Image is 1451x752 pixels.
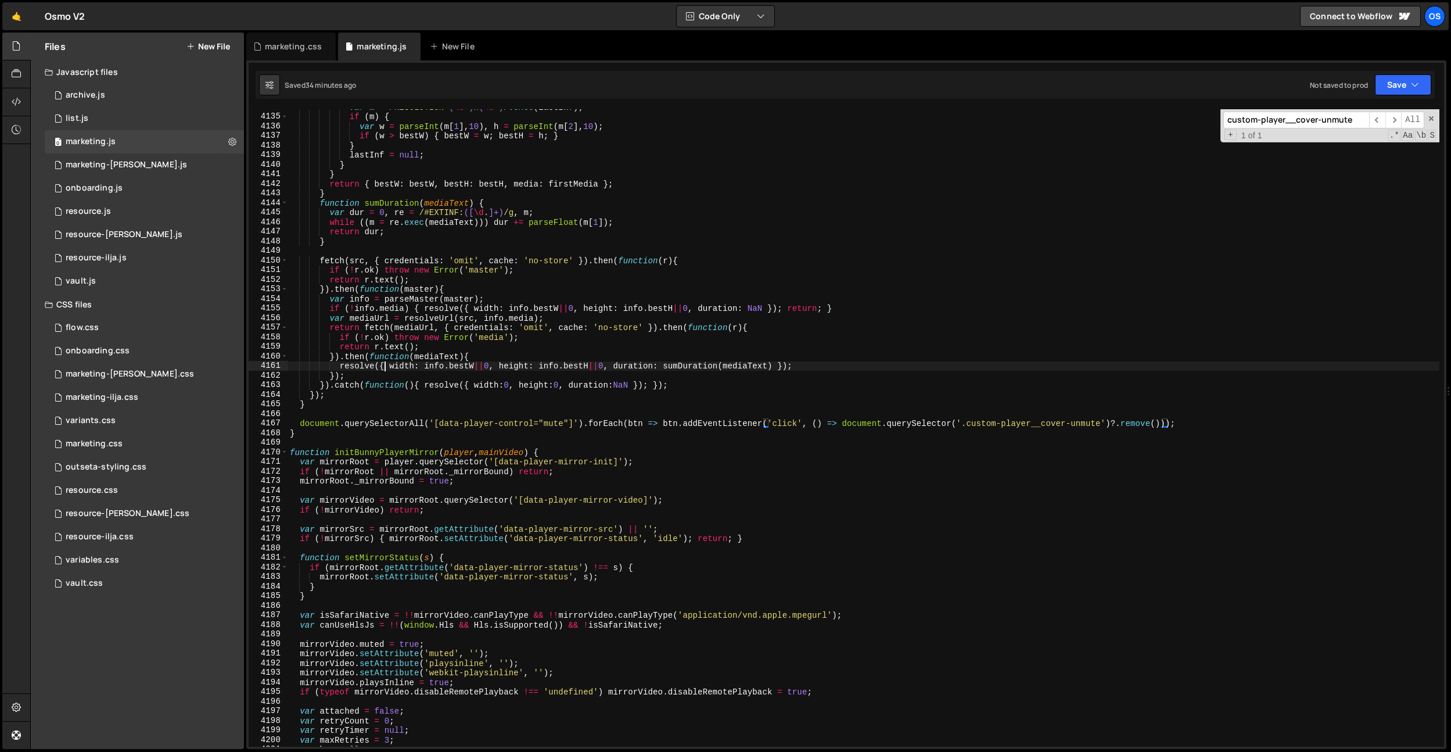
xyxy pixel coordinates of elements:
a: Os [1424,6,1445,27]
div: 4193 [249,668,288,678]
div: 4170 [249,447,288,457]
div: 4139 [249,150,288,160]
div: 4198 [249,716,288,726]
div: outseta-styling.css [66,462,146,472]
div: 4136 [249,121,288,131]
div: 16596/48092.js [45,177,244,200]
span: ​ [1369,112,1385,128]
div: 4135 [249,112,288,121]
div: 4158 [249,332,288,342]
div: 4169 [249,438,288,447]
div: 4143 [249,188,288,198]
div: 4141 [249,169,288,179]
div: 4156 [249,313,288,323]
div: 4147 [249,227,288,237]
div: 4161 [249,361,288,371]
div: resource-[PERSON_NAME].js [66,230,182,240]
div: 4168 [249,428,288,438]
div: marketing.css [265,41,322,52]
div: 4180 [249,543,288,553]
div: 16596/46196.css [45,502,244,525]
div: marketing.css [66,439,123,449]
div: 4186 [249,601,288,611]
div: 4173 [249,476,288,486]
div: Osmo V2 [45,9,85,23]
div: variants.css [66,416,116,426]
div: 16596/45511.css [45,409,244,432]
div: 16596/46284.css [45,363,244,386]
div: resource.css [66,485,118,496]
div: 4195 [249,687,288,697]
span: CaseSensitive Search [1402,130,1414,141]
div: 4151 [249,265,288,275]
div: onboarding.js [66,183,123,194]
div: 4189 [249,629,288,639]
div: 4184 [249,582,288,592]
div: 4159 [249,342,288,352]
div: 4149 [249,246,288,256]
div: vault.js [66,276,96,287]
div: 4163 [249,380,288,390]
div: marketing-[PERSON_NAME].css [66,369,194,379]
div: 4171 [249,457,288,467]
div: 4190 [249,639,288,649]
div: 4164 [249,390,288,400]
div: 16596/46210.js [45,84,244,107]
div: 4148 [249,237,288,246]
div: 16596/45133.js [45,270,244,293]
div: 4197 [249,706,288,716]
div: 4177 [249,514,288,524]
div: 16596/45151.js [45,107,244,130]
div: vault.css [66,578,103,589]
div: 34 minutes ago [306,80,356,90]
div: list.js [66,113,88,124]
div: 16596/48093.css [45,339,244,363]
div: 4182 [249,563,288,572]
div: 4181 [249,553,288,563]
div: 4160 [249,352,288,361]
div: 16596/47731.css [45,386,244,409]
div: 4137 [249,131,288,141]
div: resource-ilja.js [66,253,127,263]
div: 4154 [249,294,288,304]
span: Toggle Replace mode [1224,130,1237,141]
span: RegExp Search [1388,130,1400,141]
div: 4187 [249,610,288,620]
input: Search for [1223,112,1369,128]
div: resource-[PERSON_NAME].css [66,509,189,519]
span: Alt-Enter [1401,112,1424,128]
div: 4191 [249,649,288,658]
div: 4179 [249,533,288,543]
h2: Files [45,40,66,53]
div: marketing-[PERSON_NAME].js [66,160,187,170]
div: 4155 [249,303,288,313]
div: 4174 [249,486,288,496]
button: Code Only [677,6,774,27]
div: marketing.js [357,41,407,52]
div: 4192 [249,658,288,668]
div: 4178 [249,524,288,534]
div: 16596/46183.js [45,200,244,223]
div: 16596/46199.css [45,479,244,502]
a: Connect to Webflow [1300,6,1421,27]
div: onboarding.css [66,346,130,356]
div: Javascript files [31,60,244,84]
div: 4150 [249,256,288,266]
div: 16596/45422.js [45,130,244,153]
span: Search In Selection [1428,130,1436,141]
span: ​ [1385,112,1402,128]
div: 4144 [249,198,288,208]
div: 4157 [249,323,288,332]
div: 4138 [249,141,288,151]
div: variables.css [66,555,119,565]
span: 0 [55,138,62,148]
div: 16596/46198.css [45,525,244,549]
div: Saved [285,80,356,90]
div: CSS files [31,293,244,316]
a: 🤙 [2,2,31,30]
div: 4200 [249,735,288,745]
div: New File [430,41,479,52]
div: 4162 [249,371,288,381]
div: marketing.js [66,137,116,147]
